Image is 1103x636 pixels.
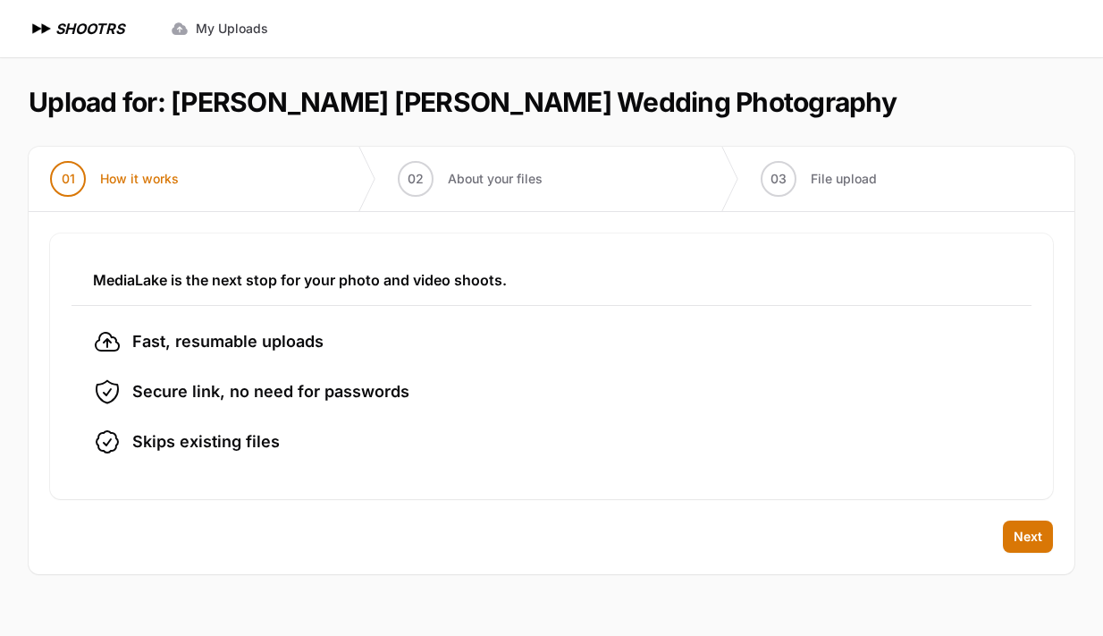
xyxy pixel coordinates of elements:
[1014,528,1042,546] span: Next
[93,269,1010,291] h3: MediaLake is the next stop for your photo and video shoots.
[62,170,75,188] span: 01
[132,329,324,354] span: Fast, resumable uploads
[448,170,543,188] span: About your files
[29,18,55,39] img: SHOOTRS
[1003,521,1053,553] button: Next
[29,147,200,211] button: 01 How it works
[55,18,124,39] h1: SHOOTRS
[160,13,279,45] a: My Uploads
[811,170,877,188] span: File upload
[132,379,409,404] span: Secure link, no need for passwords
[100,170,179,188] span: How it works
[29,18,124,39] a: SHOOTRS SHOOTRS
[408,170,424,188] span: 02
[132,429,280,454] span: Skips existing files
[739,147,898,211] button: 03 File upload
[376,147,564,211] button: 02 About your files
[770,170,787,188] span: 03
[29,86,897,118] h1: Upload for: [PERSON_NAME] [PERSON_NAME] Wedding Photography
[196,20,268,38] span: My Uploads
